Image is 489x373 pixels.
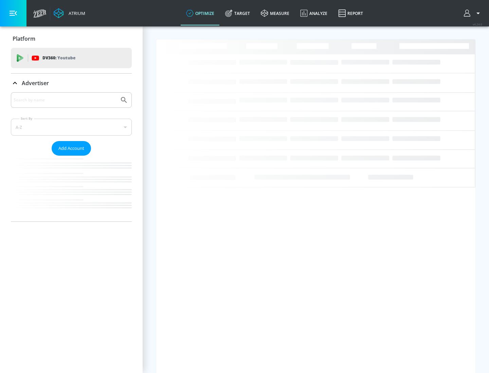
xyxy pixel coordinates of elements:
p: Advertiser [22,79,49,87]
p: DV360: [42,54,75,62]
div: Advertiser [11,92,132,221]
span: Add Account [58,144,84,152]
a: measure [255,1,295,25]
div: DV360: Youtube [11,48,132,68]
div: Advertiser [11,74,132,93]
a: Report [333,1,368,25]
a: Atrium [54,8,85,18]
label: Sort By [19,116,34,121]
p: Platform [13,35,35,42]
button: Add Account [52,141,91,156]
span: v 4.24.0 [473,22,482,26]
div: Platform [11,29,132,48]
a: optimize [181,1,220,25]
div: A-Z [11,119,132,136]
input: Search by name [14,96,116,104]
a: Target [220,1,255,25]
a: Analyze [295,1,333,25]
div: Atrium [66,10,85,16]
p: Youtube [57,54,75,61]
nav: list of Advertiser [11,156,132,221]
